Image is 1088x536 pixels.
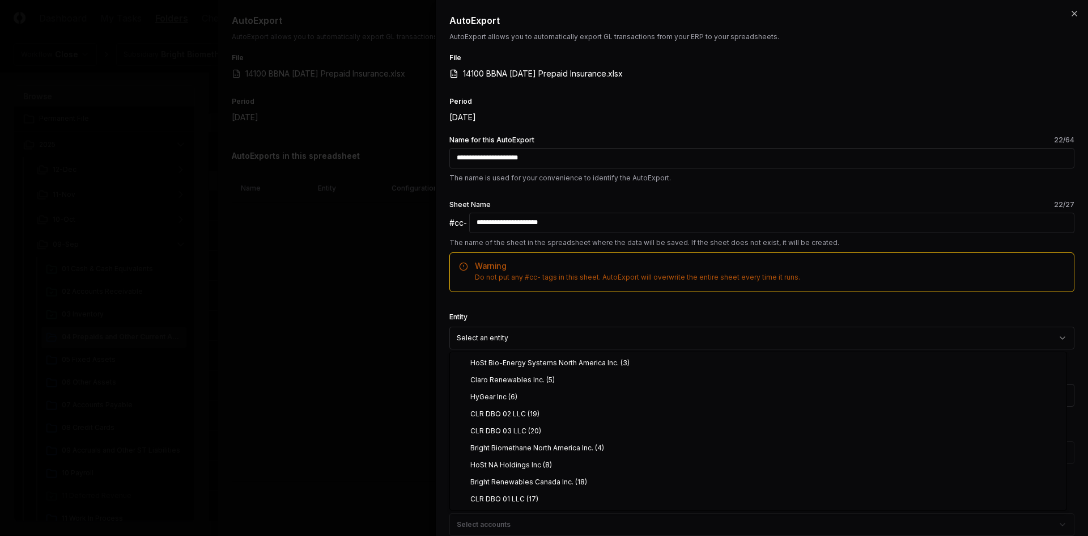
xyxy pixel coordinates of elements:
span: CLR DBO 03 LLC (20) [470,426,541,436]
span: HyGear Inc (6) [470,392,517,402]
span: CLR DBO 02 LLC (19) [470,409,539,419]
span: CLR DBO 01 LLC (17) [470,494,538,504]
span: HoSt NA Holdings Inc (8) [470,460,552,470]
span: HoSt Bio-Energy Systems North America Inc. (3) [470,358,630,368]
span: Bright Biomethane North America Inc. (4) [470,443,604,453]
span: Claro Renewables Inc. (5) [470,375,555,385]
span: Bright Renewables Canada Inc. (18) [470,477,587,487]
